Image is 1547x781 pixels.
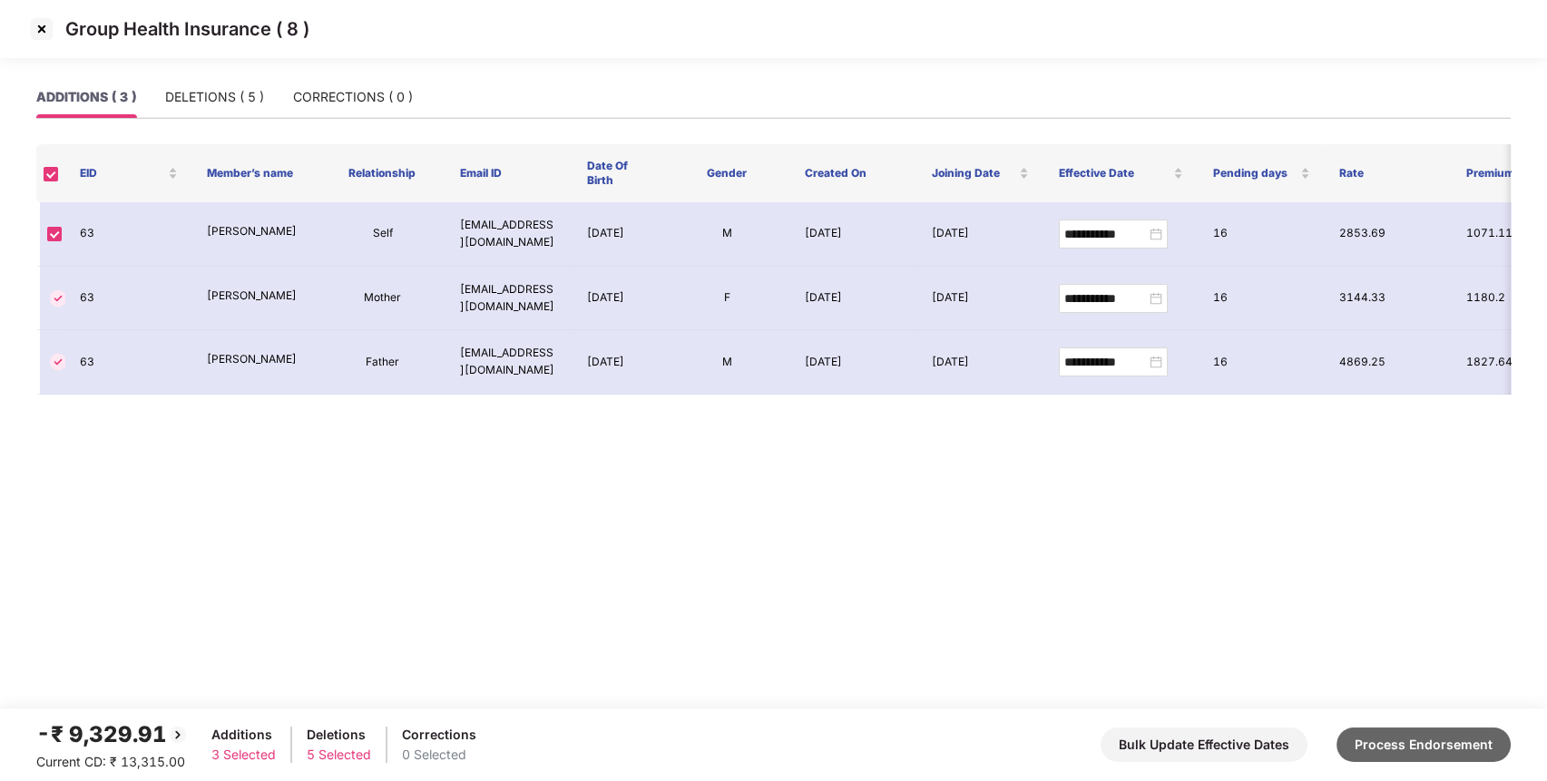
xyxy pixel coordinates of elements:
td: [EMAIL_ADDRESS][DOMAIN_NAME] [445,267,573,331]
td: [DATE] [790,267,917,331]
div: Corrections [402,725,476,745]
span: Pending days [1212,166,1297,181]
span: Effective Date [1058,166,1170,181]
div: -₹ 9,329.91 [36,718,189,752]
td: F [663,267,790,331]
img: svg+xml;base64,PHN2ZyBpZD0iQ3Jvc3MtMzJ4MzIiIHhtbG5zPSJodHRwOi8vd3d3LnczLm9yZy8yMDAwL3N2ZyIgd2lkdG... [27,15,56,44]
td: [DATE] [573,267,663,331]
span: EID [80,166,164,181]
img: svg+xml;base64,PHN2ZyBpZD0iQmFjay0yMHgyMCIgeG1sbnM9Imh0dHA6Ly93d3cudzMub3JnLzIwMDAvc3ZnIiB3aWR0aD... [167,724,189,746]
td: 16 [1199,202,1326,267]
div: 0 Selected [402,745,476,765]
th: Pending days [1198,144,1325,202]
td: [EMAIL_ADDRESS][DOMAIN_NAME] [445,202,573,267]
td: 16 [1199,267,1326,331]
div: CORRECTIONS ( 0 ) [293,87,413,107]
p: Group Health Insurance ( 8 ) [65,18,309,40]
th: Member’s name [192,144,319,202]
td: [DATE] [790,330,917,395]
div: 3 Selected [211,745,276,765]
div: 5 Selected [307,745,371,765]
th: Email ID [445,144,573,202]
p: [PERSON_NAME] [207,288,305,305]
th: Joining Date [917,144,1044,202]
span: Joining Date [932,166,1016,181]
th: Gender [663,144,790,202]
td: 63 [65,330,192,395]
th: Relationship [319,144,446,202]
div: DELETIONS ( 5 ) [165,87,264,107]
td: 2853.69 [1325,202,1452,267]
td: M [663,202,790,267]
p: [PERSON_NAME] [207,351,305,368]
td: Father [319,330,446,395]
td: [DATE] [573,330,663,395]
th: Rate [1325,144,1452,202]
td: Self [319,202,446,267]
button: Process Endorsement [1336,727,1511,762]
th: Date Of Birth [573,144,663,202]
td: M [663,330,790,395]
td: 63 [65,267,192,331]
td: [DATE] [790,202,917,267]
th: Created On [790,144,917,202]
img: svg+xml;base64,PHN2ZyBpZD0iVGljay0zMngzMiIgeG1sbnM9Imh0dHA6Ly93d3cudzMub3JnLzIwMDAvc3ZnIiB3aWR0aD... [47,351,69,373]
img: svg+xml;base64,PHN2ZyBpZD0iVGljay0zMngzMiIgeG1sbnM9Imh0dHA6Ly93d3cudzMub3JnLzIwMDAvc3ZnIiB3aWR0aD... [47,288,69,309]
td: [EMAIL_ADDRESS][DOMAIN_NAME] [445,330,573,395]
div: ADDITIONS ( 3 ) [36,87,136,107]
td: 63 [65,202,192,267]
div: Deletions [307,725,371,745]
td: [DATE] [573,202,663,267]
td: Mother [319,267,446,331]
td: 3144.33 [1325,267,1452,331]
span: Current CD: ₹ 13,315.00 [36,754,185,769]
td: [DATE] [917,330,1044,395]
th: EID [65,144,192,202]
td: 4869.25 [1325,330,1452,395]
button: Bulk Update Effective Dates [1101,727,1307,762]
p: [PERSON_NAME] [207,223,305,240]
td: [DATE] [917,267,1044,331]
td: [DATE] [917,202,1044,267]
div: Additions [211,725,276,745]
th: Effective Date [1043,144,1198,202]
td: 16 [1199,330,1326,395]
